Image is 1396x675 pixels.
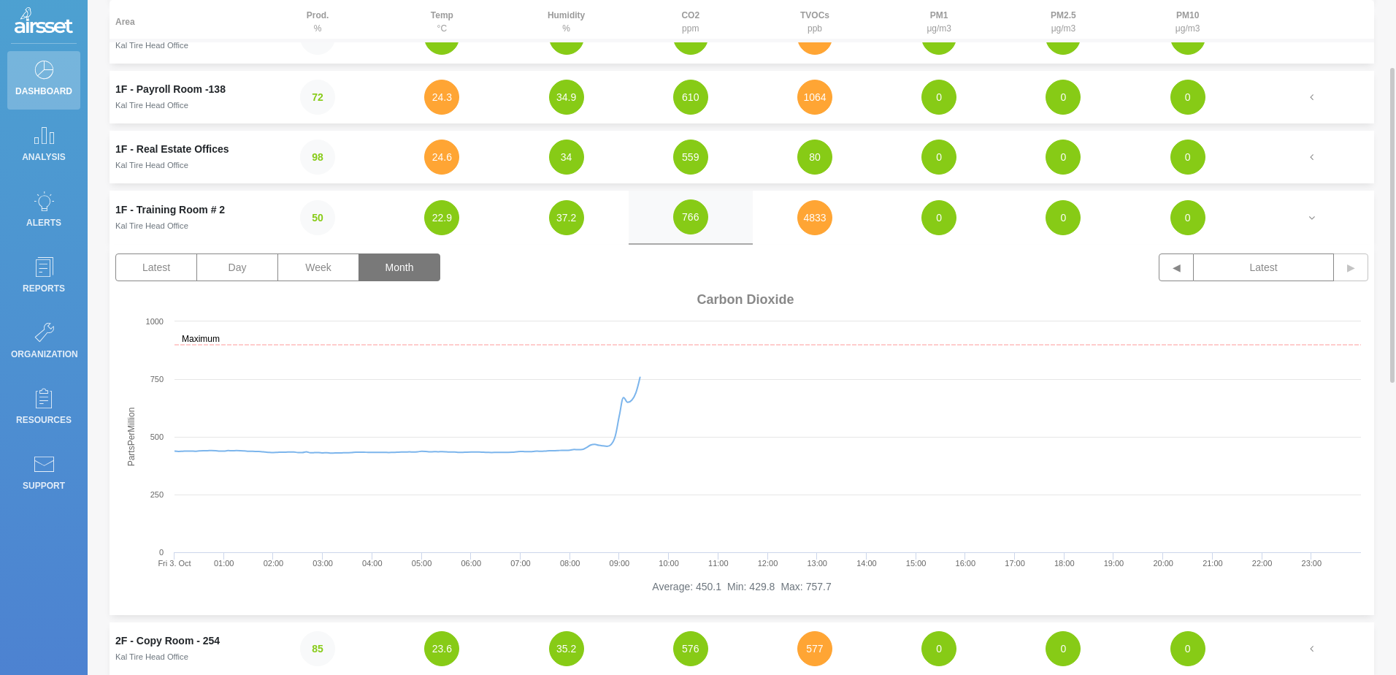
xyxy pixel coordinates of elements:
li: Min: 429.8 [727,579,775,595]
small: Kal Tire Head Office [115,41,188,50]
button: 576 [673,631,708,666]
text: 04:00 [362,559,383,568]
button: 577 [797,631,832,666]
text: 17:00 [1005,559,1025,568]
td: 2F - Copy Room - 254Kal Tire Head Office [110,622,256,675]
p: Resources [11,409,77,431]
td: 1F - Real Estate OfficesKal Tire Head Office [110,131,256,183]
small: Kal Tire Head Office [115,652,188,661]
p: Organization [11,343,77,365]
button: 4833 [797,200,832,235]
text: 02:00 [264,559,284,568]
button: 0 [921,80,956,115]
button: 0 [1170,200,1205,235]
button: 0 [1046,631,1081,666]
button: 0 [1170,140,1205,175]
text: 01:00 [214,559,234,568]
text: 21:00 [1203,559,1223,568]
text: 06:00 [461,559,481,568]
text: 19:00 [1104,559,1124,568]
button: 22.9 [424,200,459,235]
text: 13:00 [807,559,827,568]
button: 35.2 [549,631,584,666]
button: 72 [300,80,335,115]
button: Latest [115,253,197,281]
strong: Humidity [548,10,585,20]
button: 98 [300,140,335,175]
button: 34 [549,140,584,175]
text: Fri 3. Oct [158,559,191,568]
button: Month [358,253,440,281]
a: Analysis [7,117,80,175]
text: 1000 [146,317,164,326]
a: Reports [7,248,80,307]
button: 50 [300,200,335,235]
text: 10:00 [659,559,679,568]
small: Kal Tire Head Office [115,161,188,169]
a: Resources [7,380,80,438]
td: 1F - Payroll Room -138Kal Tire Head Office [110,71,256,123]
text: 07:00 [510,559,531,568]
text: 250 [150,490,164,499]
button: 1064 [797,80,832,115]
text: 18:00 [1054,559,1075,568]
p: Dashboard [11,80,77,102]
button: 24.6 [424,140,459,175]
button: 23.6 [424,631,459,666]
text: 22:00 [1252,559,1273,568]
button: 0 [921,200,956,235]
text: 750 [150,375,164,384]
text: 16:00 [956,559,976,568]
button: 766 [673,199,708,234]
button: 0 [921,631,956,666]
strong: Prod. [307,10,329,20]
button: 0 [1046,200,1081,235]
button: 24.3 [424,80,459,115]
small: Kal Tire Head Office [115,221,188,230]
strong: Temp [431,10,453,20]
strong: CO2 [681,10,699,20]
button: ▶ [1333,253,1368,281]
text: 08:00 [560,559,580,568]
button: 85 [300,631,335,666]
p: Reports [11,278,77,300]
text: 15:00 [906,559,927,568]
text: 12:00 [758,559,778,568]
text: 20:00 [1153,559,1173,568]
span: Carbon Dioxide [697,292,794,308]
strong: 98 [312,151,323,163]
button: 0 [1170,631,1205,666]
img: Logo [15,7,73,37]
text: 11:00 [708,559,729,568]
li: Max: 757.7 [781,579,831,595]
strong: 72 [312,91,323,103]
strong: TVOCs [800,10,829,20]
p: Alerts [11,212,77,234]
text: 09:00 [610,559,630,568]
button: ◀ [1159,253,1194,281]
text: Maximum [182,334,220,344]
small: Kal Tire Head Office [115,101,188,110]
strong: 85 [312,643,323,655]
button: 610 [673,80,708,115]
strong: PM2.5 [1051,10,1076,20]
strong: PM10 [1176,10,1199,20]
button: 37.2 [549,200,584,235]
a: Organization [7,314,80,373]
button: 80 [797,140,832,175]
button: 34.9 [549,80,584,115]
a: Alerts [7,183,80,241]
button: Week [277,253,359,281]
text: PartsPerMillion [126,408,137,467]
text: 14:00 [856,559,877,568]
button: 0 [921,140,956,175]
strong: 50 [312,212,323,224]
text: 0 [159,548,164,557]
p: Support [11,475,77,497]
button: 0 [1046,80,1081,115]
text: 03:00 [312,559,333,568]
p: Analysis [11,146,77,168]
button: Day [196,253,278,281]
li: Average: 450.1 [652,579,721,595]
strong: PM1 [930,10,948,20]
